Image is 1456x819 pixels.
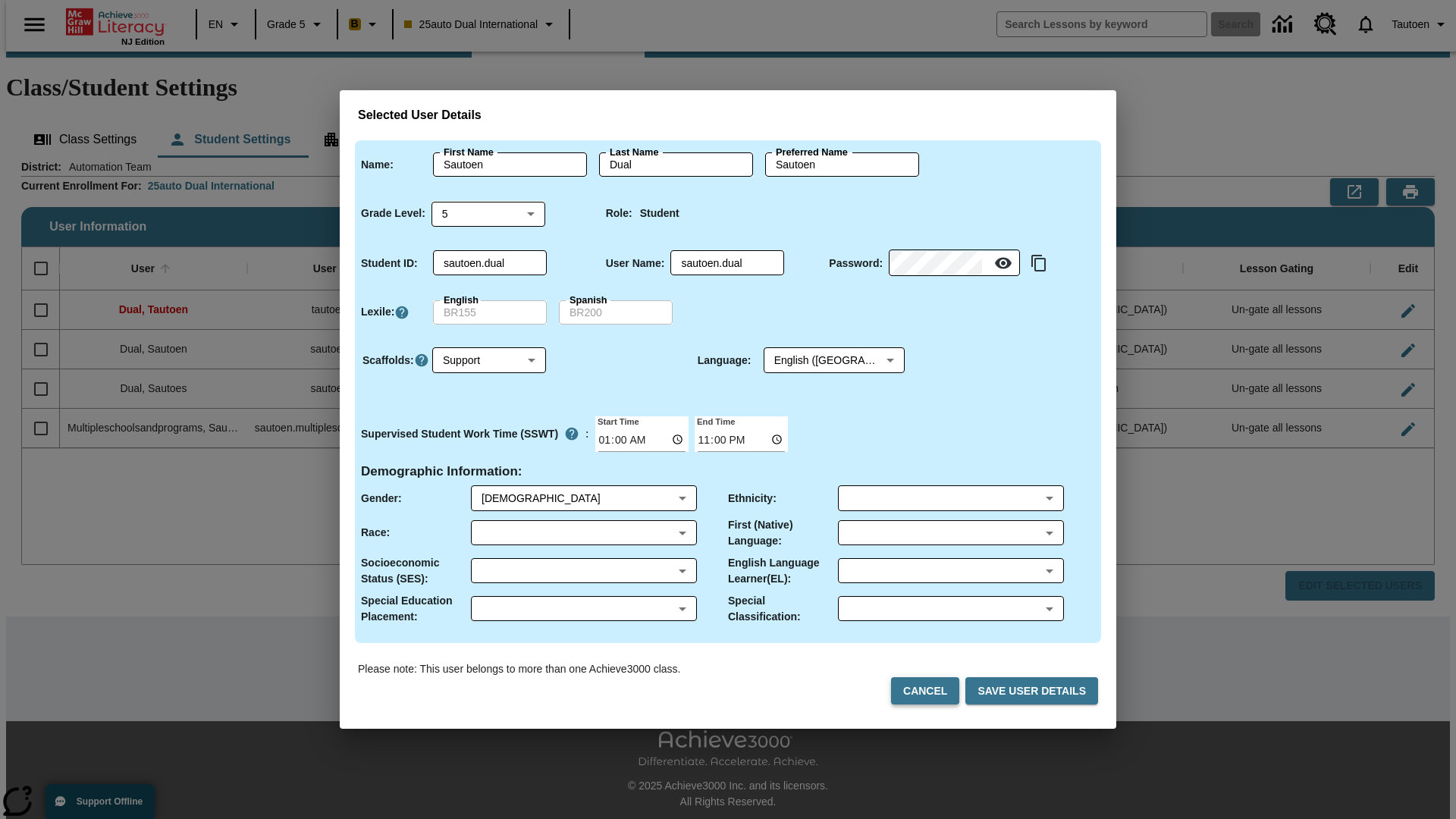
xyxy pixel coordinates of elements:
p: Socioeconomic Status (SES) : [361,555,471,587]
label: First Name [444,146,494,159]
p: Grade Level : [361,206,425,221]
div: Support [432,348,546,373]
label: English [444,293,479,307]
p: Special Education Placement : [361,593,471,625]
button: Copy text to clipboard [1026,250,1052,276]
p: User Name : [606,256,665,271]
button: Save User Details [965,677,1098,705]
div: : [361,420,589,447]
button: Supervised Student Work Time is the timeframe when students can take LevelSet and when lessons ar... [558,420,585,447]
div: Grade Level [431,201,545,226]
div: Language [764,348,905,373]
button: Cancel [891,677,959,705]
p: Language : [698,353,752,369]
p: Special Classification : [728,593,838,625]
p: Scaffolds : [362,353,414,369]
label: Start Time [595,415,639,427]
p: Password : [829,256,883,271]
p: Student [640,206,679,221]
label: End Time [695,415,735,427]
button: Reveal Password [988,248,1018,278]
p: English Language Learner(EL) : [728,555,838,587]
p: Ethnicity : [728,491,777,507]
p: First (Native) Language : [728,517,838,549]
p: Lexile : [361,304,394,320]
div: Female [482,491,673,506]
label: Preferred Name [776,146,848,159]
a: Click here to know more about Lexiles, Will open in new tab [394,305,409,320]
div: Student ID [433,251,547,275]
p: Please note: This user belongs to more than one Achieve3000 class. [358,661,680,677]
div: 5 [431,201,545,226]
label: Last Name [610,146,658,159]
p: Role : [606,206,632,221]
h4: Demographic Information : [361,464,522,480]
div: Password [889,251,1020,276]
p: Gender : [361,491,402,507]
p: Name : [361,157,394,173]
div: Scaffolds [432,348,546,373]
button: Click here to know more about Scaffolds [414,353,429,369]
div: User Name [670,251,784,275]
p: Supervised Student Work Time (SSWT) [361,426,558,442]
label: Spanish [570,293,607,307]
p: Race : [361,525,390,541]
h3: Selected User Details [358,108,1098,123]
div: English ([GEOGRAPHIC_DATA]) [764,348,905,373]
p: Student ID : [361,256,418,271]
